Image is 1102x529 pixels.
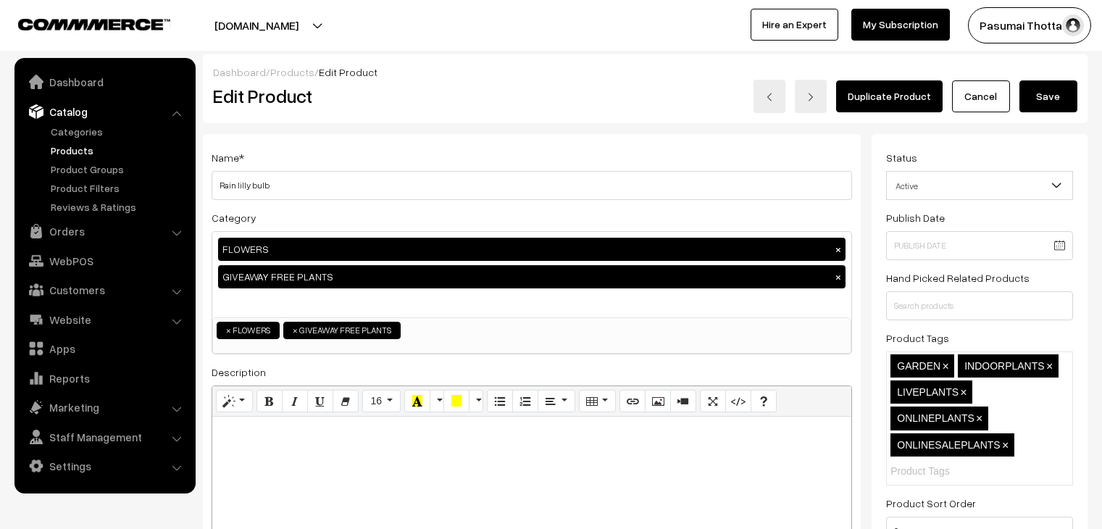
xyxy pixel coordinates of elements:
span: × [226,324,231,337]
button: More Color [469,390,483,413]
button: Picture [645,390,671,413]
button: Remove Font Style (CTRL+\) [333,390,359,413]
a: Dashboard [213,66,266,78]
a: COMMMERCE [18,14,145,32]
li: GIVEAWAY FREE PLANTS [283,322,401,339]
button: Code View [725,390,751,413]
a: Reviews & Ratings [47,199,191,214]
a: Products [270,66,314,78]
button: Pasumai Thotta… [968,7,1091,43]
button: More Color [430,390,444,413]
button: × [832,243,845,256]
input: Search products [886,291,1073,320]
a: Hire an Expert [751,9,838,41]
div: GIVEAWAY FREE PLANTS [218,265,846,288]
span: 16 [370,395,382,407]
img: user [1062,14,1084,36]
button: Bold (CTRL+B) [256,390,283,413]
a: Settings [18,453,191,479]
button: Underline (CTRL+U) [307,390,333,413]
h2: Edit Product [213,85,561,107]
input: Publish Date [886,231,1073,260]
span: Active [886,171,1073,200]
label: Hand Picked Related Products [886,270,1030,286]
a: Customers [18,277,191,303]
a: Product Filters [47,180,191,196]
span: × [1046,360,1053,372]
label: Name [212,150,244,165]
button: Video [670,390,696,413]
a: Catalog [18,99,191,125]
button: Font Size [362,390,401,413]
button: Recent Color [404,390,430,413]
button: Italic (CTRL+I) [282,390,308,413]
span: × [1002,439,1009,451]
span: INDOORPLANTS [964,360,1044,372]
img: COMMMERCE [18,19,170,30]
li: FLOWERS [217,322,280,339]
span: GARDEN [897,360,940,372]
a: Cancel [952,80,1010,112]
img: left-arrow.png [765,93,774,101]
button: Table [579,390,616,413]
button: Style [216,390,253,413]
span: × [960,386,967,399]
a: Products [47,143,191,158]
a: Orders [18,218,191,244]
button: Full Screen [700,390,726,413]
button: Background Color [443,390,469,413]
a: Dashboard [18,69,191,95]
span: ONLINEPLANTS [897,412,974,424]
img: right-arrow.png [806,93,815,101]
a: Product Groups [47,162,191,177]
a: Duplicate Product [836,80,943,112]
a: WebPOS [18,248,191,274]
button: Help [751,390,777,413]
a: Apps [18,336,191,362]
a: Reports [18,365,191,391]
div: / / [213,64,1077,80]
span: Active [887,173,1072,199]
div: FLOWERS [218,238,846,261]
span: LIVEPLANTS [897,386,959,398]
input: Product Tags [890,464,1017,479]
button: Unordered list (CTRL+SHIFT+NUM7) [487,390,513,413]
label: Product Sort Order [886,496,976,511]
input: Name [212,171,852,200]
button: [DOMAIN_NAME] [164,7,349,43]
a: Marketing [18,394,191,420]
button: Link (CTRL+K) [619,390,646,413]
button: × [832,270,845,283]
a: My Subscription [851,9,950,41]
span: Edit Product [319,66,377,78]
button: Save [1019,80,1077,112]
label: Publish Date [886,210,945,225]
a: Categories [47,124,191,139]
label: Product Tags [886,330,949,346]
span: × [293,324,298,337]
label: Description [212,365,266,380]
label: Status [886,150,917,165]
a: Staff Management [18,424,191,450]
span: × [942,360,948,372]
a: Website [18,307,191,333]
span: ONLINESALEPLANTS [897,439,1000,451]
button: Paragraph [538,390,575,413]
span: × [976,412,982,425]
button: Ordered list (CTRL+SHIFT+NUM8) [512,390,538,413]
